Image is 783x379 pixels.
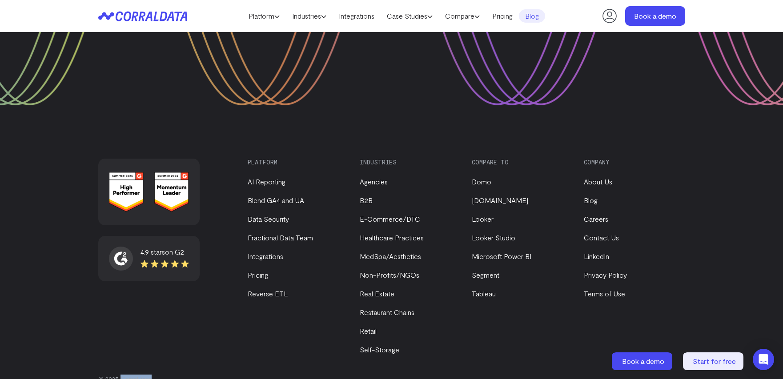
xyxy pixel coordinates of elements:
[693,357,736,365] span: Start for free
[248,177,285,186] a: AI Reporting
[381,9,439,23] a: Case Studies
[584,289,625,298] a: Terms of Use
[248,196,304,204] a: Blend GA4 and UA
[248,252,283,260] a: Integrations
[584,233,619,242] a: Contact Us
[519,9,545,23] a: Blog
[242,9,286,23] a: Platform
[472,233,515,242] a: Looker Studio
[360,252,421,260] a: MedSpa/Aesthetics
[360,233,424,242] a: Healthcare Practices
[472,289,496,298] a: Tableau
[360,215,420,223] a: E-Commerce/DTC
[248,233,313,242] a: Fractional Data Team
[486,9,519,23] a: Pricing
[360,271,419,279] a: Non-Profits/NGOs
[286,9,333,23] a: Industries
[360,159,457,166] h3: Industries
[472,271,499,279] a: Segment
[472,159,569,166] h3: Compare to
[612,352,674,370] a: Book a demo
[333,9,381,23] a: Integrations
[472,215,494,223] a: Looker
[472,177,491,186] a: Domo
[622,357,664,365] span: Book a demo
[248,159,345,166] h3: Platform
[360,327,377,335] a: Retail
[584,159,681,166] h3: Company
[472,196,528,204] a: [DOMAIN_NAME]
[584,215,608,223] a: Careers
[472,252,531,260] a: Microsoft Power BI
[360,345,399,354] a: Self-Storage
[360,308,414,316] a: Restaurant Chains
[584,196,598,204] a: Blog
[360,177,388,186] a: Agencies
[683,352,745,370] a: Start for free
[625,6,685,26] a: Book a demo
[109,247,189,271] a: 4.9 starson G2
[360,289,394,298] a: Real Estate
[584,177,612,186] a: About Us
[439,9,486,23] a: Compare
[360,196,373,204] a: B2B
[248,271,268,279] a: Pricing
[584,252,609,260] a: LinkedIn
[584,271,627,279] a: Privacy Policy
[165,247,184,256] span: on G2
[248,289,288,298] a: Reverse ETL
[753,349,774,370] div: Open Intercom Messenger
[141,247,189,257] div: 4.9 stars
[248,215,289,223] a: Data Security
